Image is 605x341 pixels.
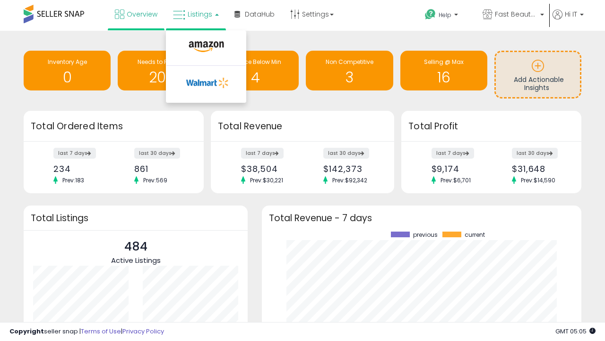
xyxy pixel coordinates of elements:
[514,75,564,93] span: Add Actionable Insights
[53,164,106,174] div: 234
[118,51,205,90] a: Needs to Reprice 207
[326,58,373,66] span: Non Competitive
[134,148,180,159] label: last 30 days
[245,176,288,184] span: Prev: $30,221
[496,52,580,97] a: Add Actionable Insights
[53,148,96,159] label: last 7 days
[245,9,275,19] span: DataHub
[553,9,584,31] a: Hi IT
[512,148,558,159] label: last 30 days
[269,215,574,222] h3: Total Revenue - 7 days
[424,9,436,20] i: Get Help
[28,70,106,85] h1: 0
[111,238,161,256] p: 484
[405,70,483,85] h1: 16
[111,255,161,265] span: Active Listings
[9,327,44,336] strong: Copyright
[436,176,475,184] span: Prev: $6,701
[432,148,474,159] label: last 7 days
[241,148,284,159] label: last 7 days
[465,232,485,238] span: current
[241,164,295,174] div: $38,504
[31,215,241,222] h3: Total Listings
[323,164,378,174] div: $142,373
[81,327,121,336] a: Terms of Use
[122,70,200,85] h1: 207
[188,9,212,19] span: Listings
[138,58,185,66] span: Needs to Reprice
[138,176,172,184] span: Prev: 569
[408,120,574,133] h3: Total Profit
[306,51,393,90] a: Non Competitive 3
[323,148,369,159] label: last 30 days
[400,51,487,90] a: Selling @ Max 16
[565,9,577,19] span: Hi IT
[424,58,464,66] span: Selling @ Max
[417,1,474,31] a: Help
[218,120,387,133] h3: Total Revenue
[9,327,164,336] div: seller snap | |
[311,70,388,85] h1: 3
[432,164,484,174] div: $9,174
[495,9,537,19] span: Fast Beauty ([GEOGRAPHIC_DATA])
[134,164,187,174] div: 861
[555,327,596,336] span: 2025-09-14 05:05 GMT
[413,232,438,238] span: previous
[24,51,111,90] a: Inventory Age 0
[229,58,281,66] span: BB Price Below Min
[512,164,565,174] div: $31,648
[516,176,560,184] span: Prev: $14,590
[122,327,164,336] a: Privacy Policy
[212,51,299,90] a: BB Price Below Min 4
[127,9,157,19] span: Overview
[48,58,87,66] span: Inventory Age
[328,176,372,184] span: Prev: $92,342
[58,176,89,184] span: Prev: 183
[439,11,451,19] span: Help
[31,120,197,133] h3: Total Ordered Items
[216,70,294,85] h1: 4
